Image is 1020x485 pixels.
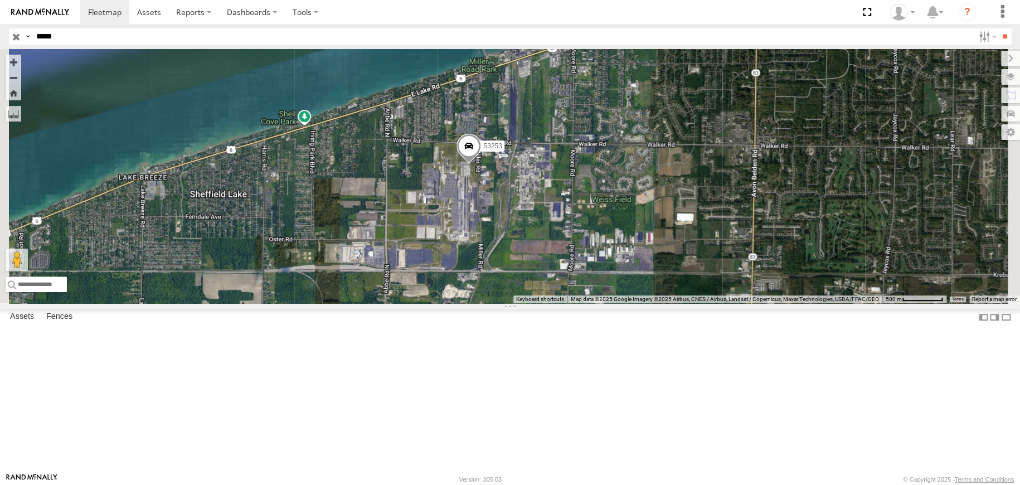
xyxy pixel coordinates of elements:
[955,476,1014,483] a: Terms and Conditions
[972,296,1017,302] a: Report a map error
[6,106,21,122] label: Measure
[571,296,879,302] span: Map data ©2025 Google Imagery ©2025 Airbus, CNES / Airbus, Landsat / Copernicus, Maxar Technologi...
[989,309,1000,325] label: Dock Summary Table to the Right
[41,309,78,325] label: Fences
[6,85,21,100] button: Zoom Home
[6,70,21,85] button: Zoom out
[6,474,57,485] a: Visit our Website
[23,28,32,45] label: Search Query
[4,309,40,325] label: Assets
[952,297,964,302] a: Terms
[958,3,976,21] i: ?
[6,249,28,271] button: Drag Pegman onto the map to open Street View
[882,295,946,303] button: Map Scale: 500 m per 70 pixels
[978,309,989,325] label: Dock Summary Table to the Left
[459,476,502,483] div: Version: 305.03
[1001,124,1020,140] label: Map Settings
[6,55,21,70] button: Zoom in
[903,476,1014,483] div: © Copyright 2025 -
[483,142,502,150] span: 53253
[886,4,919,21] div: Miky Transport
[516,295,564,303] button: Keyboard shortcuts
[11,8,69,16] img: rand-logo.svg
[974,28,998,45] label: Search Filter Options
[1000,309,1012,325] label: Hide Summary Table
[886,296,902,302] span: 500 m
